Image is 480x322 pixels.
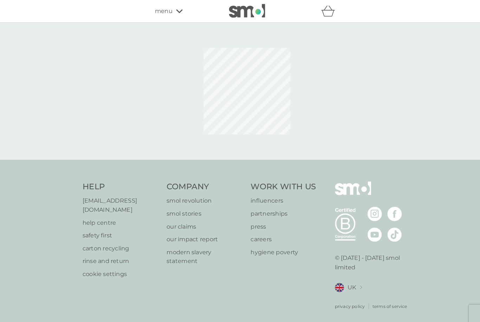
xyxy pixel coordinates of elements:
[162,191,237,200] a: smol revolution
[325,176,361,200] img: smol
[362,294,396,301] a: terms of service
[162,176,237,187] h4: Company
[325,246,400,264] p: © [DATE] - [DATE] smol limited
[376,201,390,215] img: visit the smol Facebook page
[150,6,168,15] span: menu
[80,224,155,234] a: safety first
[244,191,307,200] a: influencers
[162,203,237,212] a: smol stories
[80,249,155,258] a: rinse and return
[357,221,371,235] img: visit the smol Youtube page
[80,212,155,221] a: help centre
[162,228,237,237] a: our impact report
[80,237,155,246] a: carton recycling
[244,241,307,250] a: hygiene poverty
[350,277,352,281] img: select a new location
[222,4,258,17] img: smol
[162,216,237,225] a: our claims
[338,275,346,284] span: UK
[325,275,334,284] img: UK flag
[244,228,307,237] a: careers
[325,294,355,301] a: privacy policy
[80,176,155,187] h4: Help
[357,201,371,215] img: visit the smol Instagram page
[162,241,237,258] a: modern slavery statement
[312,4,330,18] div: basket
[244,216,307,225] a: press
[244,176,307,187] h4: Work With Us
[80,191,155,209] a: [EMAIL_ADDRESS][DOMAIN_NAME]
[244,203,307,212] a: partnerships
[376,221,390,235] img: visit the smol Tiktok page
[80,262,155,271] a: cookie settings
